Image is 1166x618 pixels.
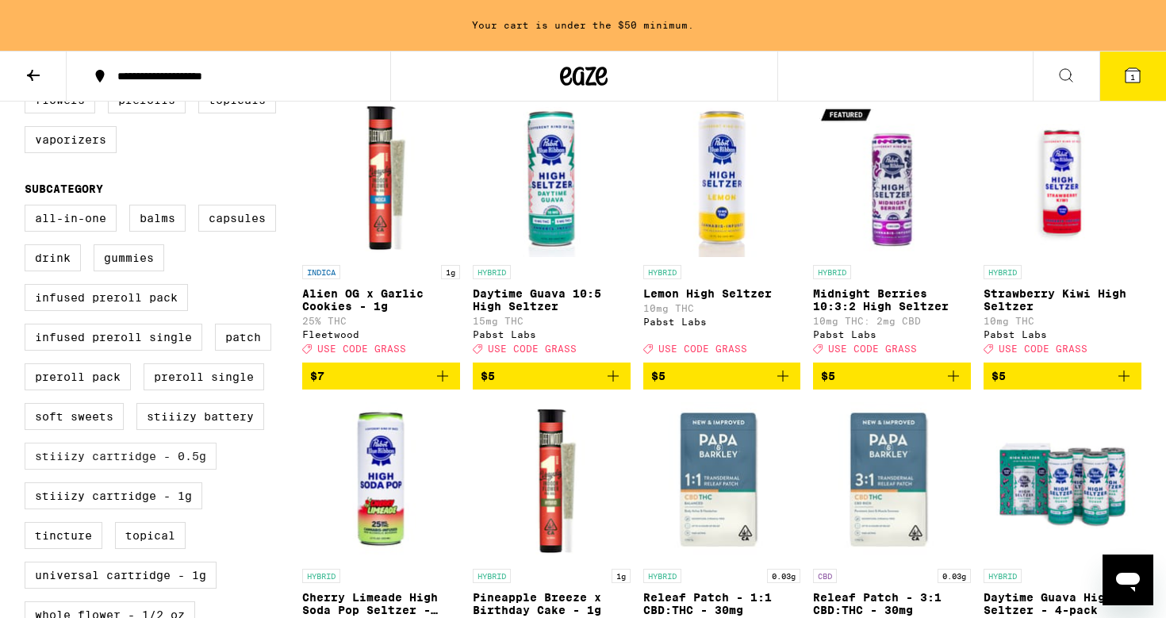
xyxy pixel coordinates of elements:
[984,591,1141,616] p: Daytime Guava High Seltzer - 4-pack
[473,98,631,257] img: Pabst Labs - Daytime Guava 10:5 High Seltzer
[1103,555,1153,605] iframe: Button to launch messaging window
[94,244,164,271] label: Gummies
[198,205,276,232] label: Capsules
[643,287,801,300] p: Lemon High Seltzer
[984,569,1022,583] p: HYBRID
[984,287,1141,313] p: Strawberry Kiwi High Seltzer
[651,370,665,382] span: $5
[302,316,460,326] p: 25% THC
[441,265,460,279] p: 1g
[1099,52,1166,101] button: 1
[813,569,837,583] p: CBD
[25,324,202,351] label: Infused Preroll Single
[25,522,102,549] label: Tincture
[813,329,971,340] div: Pabst Labs
[473,569,511,583] p: HYBRID
[25,182,103,195] legend: Subcategory
[25,443,217,470] label: STIIIZY Cartridge - 0.5g
[643,402,801,561] img: Papa & Barkley - Releaf Patch - 1:1 CBD:THC - 30mg
[302,98,460,362] a: Open page for Alien OG x Garlic Cookies - 1g from Fleetwood
[317,344,406,355] span: USE CODE GRASS
[643,98,801,257] img: Pabst Labs - Lemon High Seltzer
[643,303,801,313] p: 10mg THC
[25,284,188,311] label: Infused Preroll Pack
[984,98,1141,362] a: Open page for Strawberry Kiwi High Seltzer from Pabst Labs
[643,98,801,362] a: Open page for Lemon High Seltzer from Pabst Labs
[473,265,511,279] p: HYBRID
[302,402,460,561] img: Pabst Labs - Cherry Limeade High Soda Pop Seltzer - 25mg
[25,363,131,390] label: Preroll Pack
[481,370,495,382] span: $5
[643,591,801,616] p: Releaf Patch - 1:1 CBD:THC - 30mg
[302,569,340,583] p: HYBRID
[821,370,835,382] span: $5
[612,569,631,583] p: 1g
[1130,72,1135,82] span: 1
[813,591,971,616] p: Releaf Patch - 3:1 CBD:THC - 30mg
[144,363,264,390] label: Preroll Single
[473,98,631,362] a: Open page for Daytime Guava 10:5 High Seltzer from Pabst Labs
[215,324,271,351] label: Patch
[129,205,186,232] label: Balms
[488,344,577,355] span: USE CODE GRASS
[115,522,186,549] label: Topical
[984,98,1141,257] img: Pabst Labs - Strawberry Kiwi High Seltzer
[984,363,1141,390] button: Add to bag
[302,363,460,390] button: Add to bag
[25,205,117,232] label: All-In-One
[643,317,801,327] div: Pabst Labs
[25,126,117,153] label: Vaporizers
[25,403,124,430] label: Soft Sweets
[813,316,971,326] p: 10mg THC: 2mg CBD
[767,569,800,583] p: 0.03g
[473,329,631,340] div: Pabst Labs
[310,370,324,382] span: $7
[658,344,747,355] span: USE CODE GRASS
[643,363,801,390] button: Add to bag
[136,403,264,430] label: STIIIZY Battery
[984,265,1022,279] p: HYBRID
[828,344,917,355] span: USE CODE GRASS
[25,482,202,509] label: STIIIZY Cartridge - 1g
[643,569,681,583] p: HYBRID
[984,329,1141,340] div: Pabst Labs
[813,98,971,362] a: Open page for Midnight Berries 10:3:2 High Seltzer from Pabst Labs
[813,98,971,257] img: Pabst Labs - Midnight Berries 10:3:2 High Seltzer
[813,363,971,390] button: Add to bag
[302,329,460,340] div: Fleetwood
[302,287,460,313] p: Alien OG x Garlic Cookies - 1g
[643,265,681,279] p: HYBRID
[813,287,971,313] p: Midnight Berries 10:3:2 High Seltzer
[473,591,631,616] p: Pineapple Breeze x Birthday Cake - 1g
[302,98,460,257] img: Fleetwood - Alien OG x Garlic Cookies - 1g
[813,402,971,561] img: Papa & Barkley - Releaf Patch - 3:1 CBD:THC - 30mg
[938,569,971,583] p: 0.03g
[984,316,1141,326] p: 10mg THC
[473,287,631,313] p: Daytime Guava 10:5 High Seltzer
[991,370,1006,382] span: $5
[473,363,631,390] button: Add to bag
[473,402,631,561] img: Fleetwood - Pineapple Breeze x Birthday Cake - 1g
[302,591,460,616] p: Cherry Limeade High Soda Pop Seltzer - 25mg
[25,244,81,271] label: Drink
[999,344,1087,355] span: USE CODE GRASS
[473,316,631,326] p: 15mg THC
[813,265,851,279] p: HYBRID
[984,402,1141,561] img: Pabst Labs - Daytime Guava High Seltzer - 4-pack
[302,265,340,279] p: INDICA
[25,562,217,589] label: Universal Cartridge - 1g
